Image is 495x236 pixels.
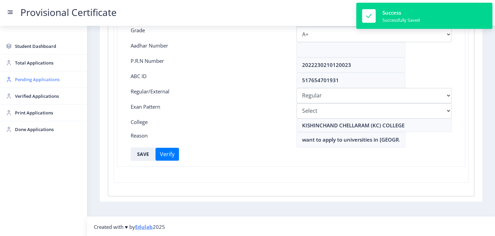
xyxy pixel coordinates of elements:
div: Regular/External [126,88,291,103]
div: Reason [126,132,291,147]
a: Provisional Certificate [14,9,123,16]
span: Verified Applications [15,92,82,100]
a: Edulab [135,223,153,230]
button: SAVE [131,147,155,161]
span: Done Applications [15,125,82,133]
span: Created with ♥ by 2025 [94,223,165,230]
span: Total Applications [15,59,82,67]
span: Success [382,9,401,16]
div: ABC ID [126,73,291,88]
div: Exan Pattern [126,103,291,119]
span: Student Dashboard [15,42,82,50]
div: Aadhar Number [126,42,291,57]
span: Pending Applications [15,75,82,84]
div: P.R.N Number [126,57,291,73]
div: College [126,119,291,132]
input: Select College Name [296,119,452,132]
div: Grade [126,27,291,42]
div: Successfully Saved [382,17,420,23]
span: Print Applications [15,109,82,117]
button: Verify [155,148,179,161]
